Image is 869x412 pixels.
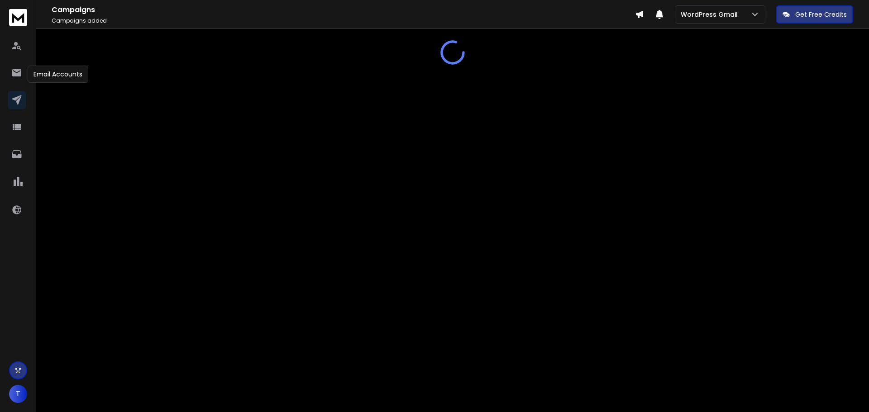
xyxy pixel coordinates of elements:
[28,66,88,83] div: Email Accounts
[795,10,847,19] p: Get Free Credits
[9,385,27,403] button: T
[776,5,853,24] button: Get Free Credits
[52,5,635,15] h1: Campaigns
[9,9,27,26] img: logo
[681,10,741,19] p: WordPress Gmail
[52,17,635,24] p: Campaigns added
